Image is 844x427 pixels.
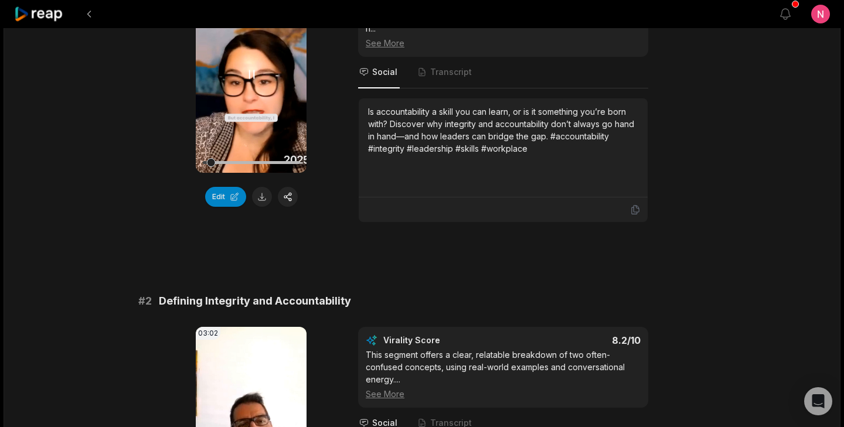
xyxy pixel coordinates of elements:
[366,349,641,400] div: This segment offers a clear, relatable breakdown of two often-confused concepts, using real-world...
[430,66,472,78] span: Transcript
[804,387,832,415] div: Open Intercom Messenger
[205,187,246,207] button: Edit
[366,37,641,49] div: See More
[366,388,641,400] div: See More
[358,57,648,88] nav: Tabs
[159,293,351,309] span: Defining Integrity and Accountability
[372,66,397,78] span: Social
[138,293,152,309] span: # 2
[383,334,509,346] div: Virality Score
[515,334,641,346] div: 8.2 /10
[368,105,638,155] div: Is accountability a skill you can learn, or is it something you’re born with? Discover why integr...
